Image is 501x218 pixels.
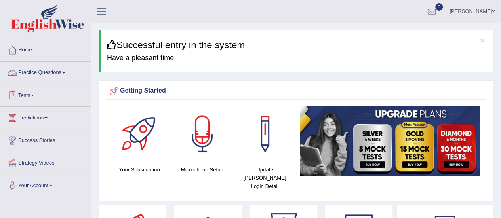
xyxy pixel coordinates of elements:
a: Home [0,39,91,59]
a: Your Account [0,174,91,194]
h4: Microphone Setup [175,165,229,174]
div: Getting Started [108,85,484,97]
h4: Have a pleasant time! [107,54,487,62]
img: small5.jpg [300,106,480,176]
a: Tests [0,84,91,104]
a: Strategy Videos [0,152,91,172]
h3: Successful entry in the system [107,40,487,50]
button: × [480,36,485,44]
span: 0 [435,3,443,11]
a: Predictions [0,107,91,127]
a: Success Stories [0,129,91,149]
h4: Update [PERSON_NAME] Login Detail [237,165,292,190]
a: Practice Questions [0,62,91,82]
h4: Your Subscription [112,165,167,174]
